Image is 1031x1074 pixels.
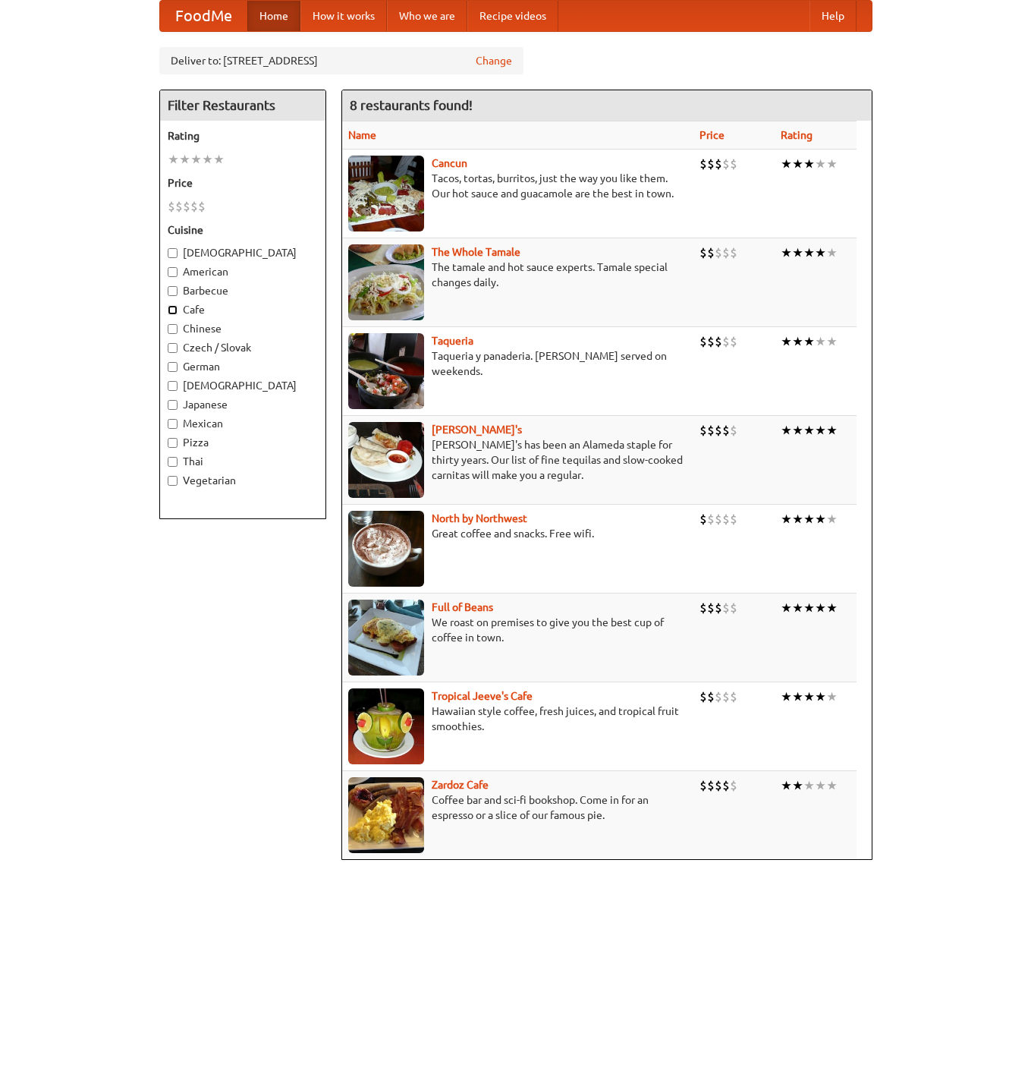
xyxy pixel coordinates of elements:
[826,244,838,261] li: ★
[722,777,730,794] li: $
[476,53,512,68] a: Change
[198,198,206,215] li: $
[707,333,715,350] li: $
[730,422,737,439] li: $
[432,157,467,169] b: Cancun
[699,777,707,794] li: $
[781,777,792,794] li: ★
[168,267,178,277] input: American
[792,422,803,439] li: ★
[247,1,300,31] a: Home
[781,600,792,616] li: ★
[168,264,318,279] label: American
[432,601,493,613] a: Full of Beans
[168,248,178,258] input: [DEMOGRAPHIC_DATA]
[699,688,707,705] li: $
[348,704,687,734] p: Hawaiian style coffee, fresh juices, and tropical fruit smoothies.
[168,175,318,191] h5: Price
[168,302,318,317] label: Cafe
[815,244,826,261] li: ★
[803,156,815,172] li: ★
[168,222,318,238] h5: Cuisine
[815,333,826,350] li: ★
[803,244,815,261] li: ★
[432,512,527,524] b: North by Northwest
[815,511,826,528] li: ★
[707,422,715,439] li: $
[168,245,318,260] label: [DEMOGRAPHIC_DATA]
[190,151,202,168] li: ★
[815,156,826,172] li: ★
[803,333,815,350] li: ★
[715,422,722,439] li: $
[160,90,325,121] h4: Filter Restaurants
[792,511,803,528] li: ★
[213,151,225,168] li: ★
[792,688,803,705] li: ★
[781,156,792,172] li: ★
[348,260,687,290] p: The tamale and hot sauce experts. Tamale special changes daily.
[815,422,826,439] li: ★
[722,156,730,172] li: $
[348,600,424,676] img: beans.jpg
[826,422,838,439] li: ★
[803,422,815,439] li: ★
[348,615,687,645] p: We roast on premises to give you the best cup of coffee in town.
[168,457,178,467] input: Thai
[792,777,803,794] li: ★
[387,1,467,31] a: Who we are
[432,335,473,347] b: Taqueria
[722,244,730,261] li: $
[168,473,318,488] label: Vegetarian
[803,688,815,705] li: ★
[699,511,707,528] li: $
[730,511,737,528] li: $
[699,422,707,439] li: $
[168,362,178,372] input: German
[432,690,533,702] a: Tropical Jeeve's Cafe
[168,128,318,143] h5: Rating
[168,400,178,410] input: Japanese
[826,777,838,794] li: ★
[432,779,489,791] a: Zardoz Cafe
[699,129,725,141] a: Price
[722,688,730,705] li: $
[432,246,520,258] b: The Whole Tamale
[809,1,857,31] a: Help
[707,777,715,794] li: $
[715,244,722,261] li: $
[348,792,687,823] p: Coffee bar and sci-fi bookshop. Come in for an espresso or a slice of our famous pie.
[707,244,715,261] li: $
[168,286,178,296] input: Barbecue
[792,333,803,350] li: ★
[168,476,178,486] input: Vegetarian
[826,688,838,705] li: ★
[707,511,715,528] li: $
[300,1,387,31] a: How it works
[168,340,318,355] label: Czech / Slovak
[826,600,838,616] li: ★
[781,244,792,261] li: ★
[781,511,792,528] li: ★
[699,600,707,616] li: $
[348,348,687,379] p: Taqueria y panaderia. [PERSON_NAME] served on weekends.
[159,47,523,74] div: Deliver to: [STREET_ADDRESS]
[168,343,178,353] input: Czech / Slovak
[815,600,826,616] li: ★
[350,98,473,112] ng-pluralize: 8 restaurants found!
[348,129,376,141] a: Name
[722,600,730,616] li: $
[781,333,792,350] li: ★
[722,422,730,439] li: $
[168,416,318,431] label: Mexican
[803,511,815,528] li: ★
[168,438,178,448] input: Pizza
[781,129,813,141] a: Rating
[168,397,318,412] label: Japanese
[348,333,424,409] img: taqueria.jpg
[179,151,190,168] li: ★
[792,600,803,616] li: ★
